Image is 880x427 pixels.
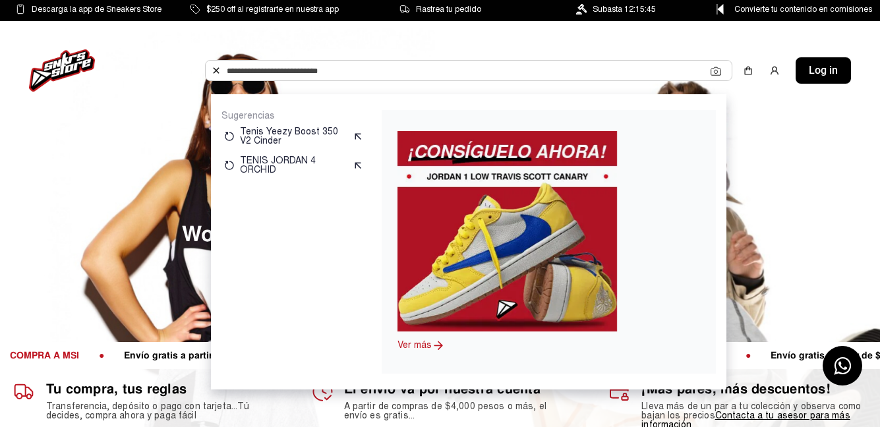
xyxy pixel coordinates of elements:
[206,2,339,16] span: $250 off al registrarte en nuestra app
[353,160,363,171] img: suggest.svg
[224,160,235,171] img: restart.svg
[46,381,272,397] h1: Tu compra, tus reglas
[224,131,235,142] img: restart.svg
[211,65,221,76] img: Buscar
[743,65,753,76] img: shopping
[809,63,838,78] span: Log in
[769,65,780,76] img: user
[728,349,753,361] span: ●
[353,131,363,142] img: suggest.svg
[641,381,867,397] h1: ¡Más pares, más descuentos!
[734,2,872,16] span: Convierte tu contenido en comisiones
[32,2,161,16] span: Descarga la app de Sneakers Store
[46,402,272,420] h2: Transferencia, depósito o pago con tarjeta...Tú decides, compra ahora y paga fácil
[240,156,347,175] p: TENIS JORDAN 4 ORCHID
[221,110,366,122] p: Sugerencias
[240,127,347,146] p: Tenis Yeezy Boost 350 V2 Cinder
[182,224,258,245] span: Women
[397,339,432,351] a: Ver más
[416,2,481,16] span: Rastrea tu pedido
[711,66,721,76] img: Cámara
[344,381,570,397] h1: El envío va por nuestra cuenta
[107,349,260,361] span: Envío gratis a partir de $4,000
[593,2,656,16] span: Subasta 12:15:45
[344,402,570,420] h2: A partir de compras de $4,000 pesos o más, el envío es gratis...
[29,49,95,92] img: logo
[712,4,728,14] img: Control Point Icon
